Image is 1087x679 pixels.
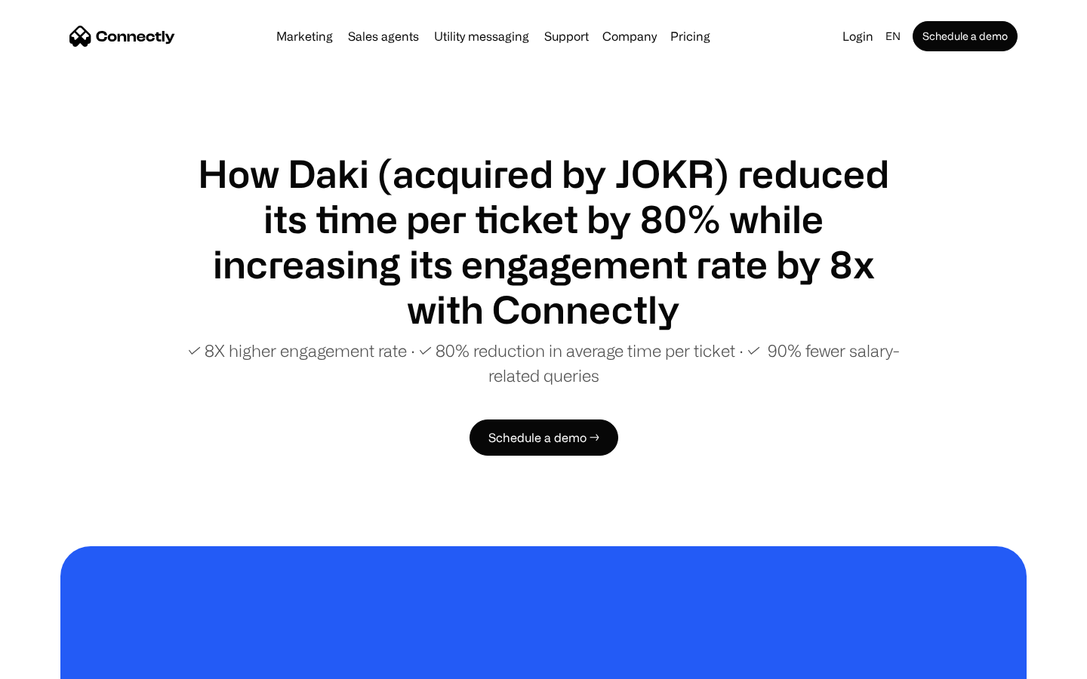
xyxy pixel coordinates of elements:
[913,21,1018,51] a: Schedule a demo
[470,419,618,456] a: Schedule a demo →
[428,30,535,42] a: Utility messaging
[879,26,910,47] div: en
[885,26,901,47] div: en
[30,653,91,674] ul: Language list
[342,30,425,42] a: Sales agents
[69,25,175,48] a: home
[181,151,906,332] h1: How Daki (acquired by JOKR) reduced its time per ticket by 80% while increasing its engagement ra...
[598,26,661,47] div: Company
[538,30,595,42] a: Support
[602,26,657,47] div: Company
[15,651,91,674] aside: Language selected: English
[270,30,339,42] a: Marketing
[836,26,879,47] a: Login
[664,30,716,42] a: Pricing
[181,338,906,388] p: ✓ 8X higher engagement rate ∙ ✓ 80% reduction in average time per ticket ∙ ✓ 90% fewer salary-rel...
